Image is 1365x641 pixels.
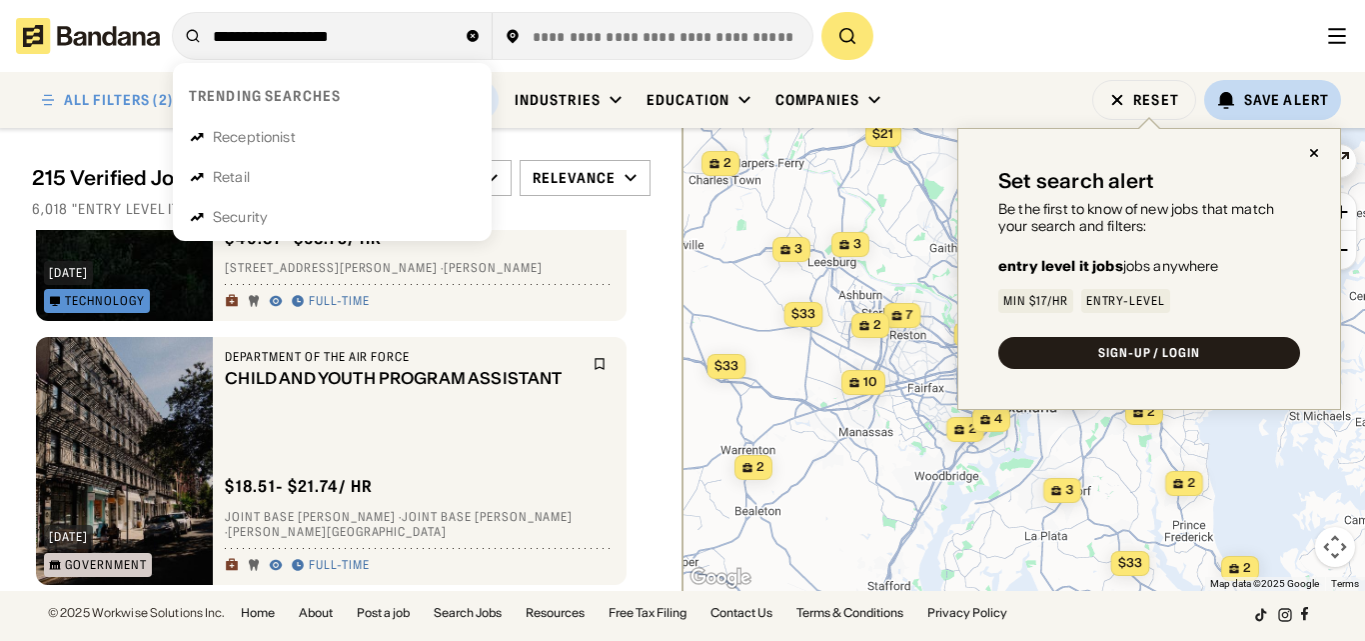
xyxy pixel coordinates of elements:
[723,155,731,172] span: 2
[49,267,88,279] div: [DATE]
[794,241,802,258] span: 3
[1210,578,1319,589] span: Map data ©2025 Google
[357,607,410,619] a: Post a job
[526,607,585,619] a: Resources
[1243,560,1251,577] span: 2
[1147,404,1155,421] span: 2
[609,607,686,619] a: Free Tax Filing
[225,261,615,277] div: [STREET_ADDRESS][PERSON_NAME] · [PERSON_NAME]
[299,607,333,619] a: About
[647,91,729,109] div: Education
[213,170,250,184] div: Retail
[796,607,903,619] a: Terms & Conditions
[1244,91,1329,109] div: Save Alert
[309,558,370,574] div: Full-time
[48,607,225,619] div: © 2025 Workwise Solutions Inc.
[64,93,173,107] div: ALL FILTERS (2)
[49,531,88,543] div: [DATE]
[873,317,881,334] span: 2
[1187,475,1195,492] span: 2
[1098,347,1200,359] div: SIGN-UP / LOGIN
[927,607,1007,619] a: Privacy Policy
[756,459,764,476] span: 2
[16,18,160,54] img: Bandana logotype
[905,307,912,324] span: 7
[189,87,341,105] div: Trending searches
[998,169,1154,193] div: Set search alert
[32,230,651,591] div: grid
[863,374,877,391] span: 10
[994,411,1002,428] span: 4
[225,509,615,540] div: Joint Base [PERSON_NAME] · Joint Base [PERSON_NAME] · [PERSON_NAME][GEOGRAPHIC_DATA]
[790,306,814,321] span: $33
[65,559,147,571] div: Government
[533,169,616,187] div: Relevance
[65,295,145,307] div: Technology
[775,91,859,109] div: Companies
[872,126,893,141] span: $21
[1086,295,1166,307] div: Entry-Level
[225,349,581,365] div: Department of the Air Force
[1315,527,1355,567] button: Map camera controls
[1003,295,1068,307] div: Min $17/hr
[1065,482,1073,499] span: 3
[710,607,772,619] a: Contact Us
[968,421,976,438] span: 2
[434,607,502,619] a: Search Jobs
[853,236,861,253] span: 3
[998,201,1300,235] div: Be the first to know of new jobs that match your search and filters:
[515,91,601,109] div: Industries
[225,369,581,388] div: CHILD AND YOUTH PROGRAM ASSISTANT
[213,130,296,144] div: Receptionist
[225,476,373,497] div: $ 18.51 - $21.74 / hr
[309,294,370,310] div: Full-time
[1117,555,1141,570] span: $33
[713,358,737,373] span: $33
[32,166,373,190] div: 215 Verified Jobs
[998,257,1123,275] b: entry level it jobs
[687,565,753,591] a: Open this area in Google Maps (opens a new window)
[998,259,1219,273] div: jobs anywhere
[241,607,275,619] a: Home
[1331,578,1359,589] a: Terms (opens in new tab)
[1133,93,1179,107] div: Reset
[32,200,651,218] div: 6,018 "entry level IT jobs" jobs on [DOMAIN_NAME]
[213,210,268,224] div: Security
[687,565,753,591] img: Google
